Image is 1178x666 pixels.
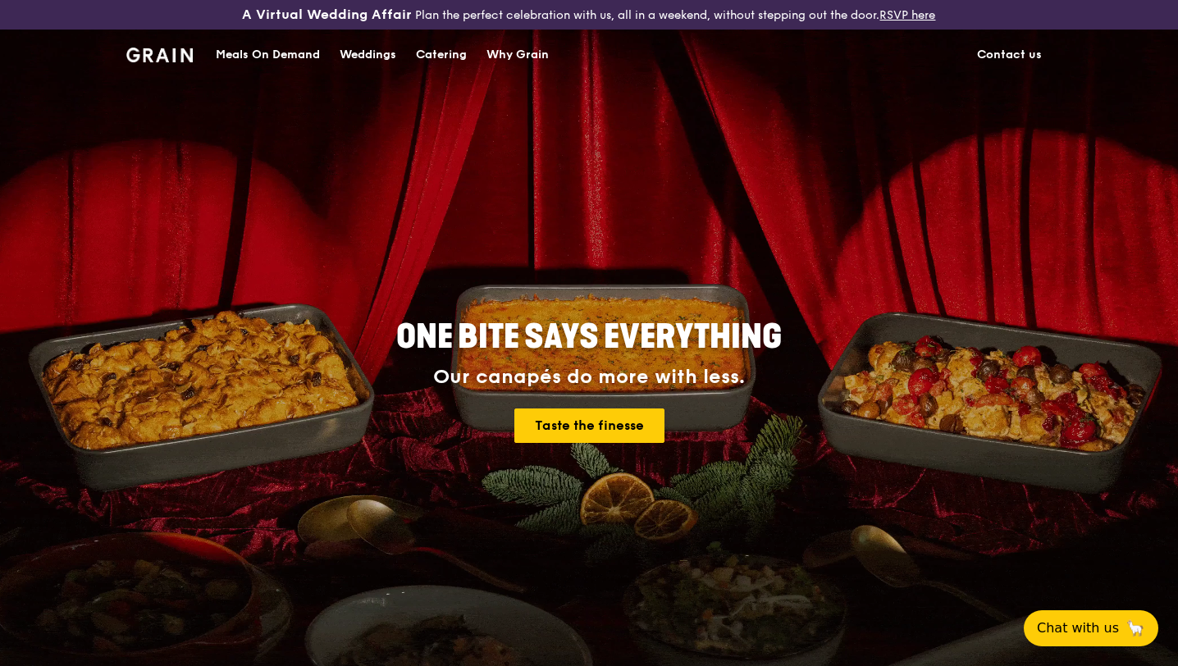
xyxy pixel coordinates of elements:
[242,7,412,23] h3: A Virtual Wedding Affair
[1125,618,1145,638] span: 🦙
[330,30,406,80] a: Weddings
[879,8,935,22] a: RSVP here
[416,30,467,80] div: Catering
[1024,610,1158,646] button: Chat with us🦙
[406,30,477,80] a: Catering
[126,48,193,62] img: Grain
[294,366,884,389] div: Our canapés do more with less.
[967,30,1052,80] a: Contact us
[196,7,981,23] div: Plan the perfect celebration with us, all in a weekend, without stepping out the door.
[126,29,193,78] a: GrainGrain
[477,30,559,80] a: Why Grain
[1037,618,1119,638] span: Chat with us
[340,30,396,80] div: Weddings
[396,317,782,357] span: ONE BITE SAYS EVERYTHING
[486,30,549,80] div: Why Grain
[216,30,320,80] div: Meals On Demand
[514,408,664,443] a: Taste the finesse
